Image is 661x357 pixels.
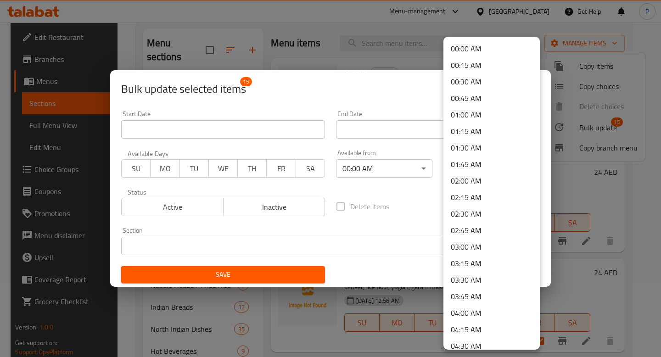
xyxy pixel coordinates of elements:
li: 02:45 AM [443,222,540,239]
li: 03:00 AM [443,239,540,255]
li: 01:30 AM [443,139,540,156]
li: 00:15 AM [443,57,540,73]
li: 03:30 AM [443,272,540,288]
li: 03:45 AM [443,288,540,305]
li: 00:45 AM [443,90,540,106]
li: 04:15 AM [443,321,540,338]
li: 01:00 AM [443,106,540,123]
li: 01:45 AM [443,156,540,173]
li: 00:30 AM [443,73,540,90]
li: 04:00 AM [443,305,540,321]
li: 03:15 AM [443,255,540,272]
li: 02:30 AM [443,206,540,222]
li: 01:15 AM [443,123,540,139]
li: 04:30 AM [443,338,540,354]
li: 00:00 AM [443,40,540,57]
li: 02:00 AM [443,173,540,189]
li: 02:15 AM [443,189,540,206]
